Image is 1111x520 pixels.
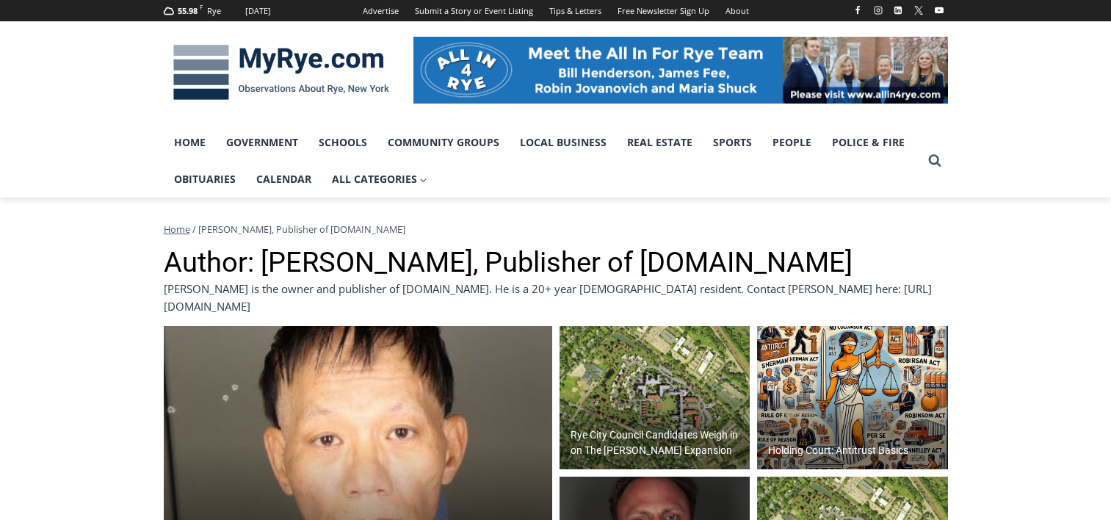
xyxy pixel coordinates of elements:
[560,326,750,470] img: (PHOTO: Illustrative plan of The Osborn's proposed site plan from the July 10, 2025 planning comm...
[757,326,948,470] a: Holding Court: Antitrust Basics
[757,326,948,470] img: Holding Court Anti Trust Basics Illustration DALLE 2025-10-14
[822,124,915,161] a: Police & Fire
[560,326,750,470] a: Rye City Council Candidates Weigh in on The [PERSON_NAME] Expansion
[617,124,703,161] a: Real Estate
[207,4,221,18] div: Rye
[164,280,948,315] div: [PERSON_NAME] is the owner and publisher of [DOMAIN_NAME]. He is a 20+ year [DEMOGRAPHIC_DATA] re...
[216,124,308,161] a: Government
[198,223,405,236] span: [PERSON_NAME], Publisher of [DOMAIN_NAME]
[332,171,427,187] span: All Categories
[245,4,271,18] div: [DATE]
[164,124,216,161] a: Home
[164,124,922,198] nav: Primary Navigation
[910,1,927,19] a: X
[869,1,887,19] a: Instagram
[192,223,196,236] span: /
[164,35,399,111] img: MyRye.com
[703,124,762,161] a: Sports
[930,1,948,19] a: YouTube
[164,246,948,280] h1: Author: [PERSON_NAME], Publisher of [DOMAIN_NAME]
[164,223,190,236] a: Home
[413,37,948,103] img: All in for Rye
[768,443,908,458] h2: Holding Court: Antitrust Basics
[178,5,198,16] span: 55.98
[246,161,322,198] a: Calendar
[922,148,948,174] button: View Search Form
[377,124,510,161] a: Community Groups
[571,427,747,458] h2: Rye City Council Candidates Weigh in on The [PERSON_NAME] Expansion
[200,3,203,11] span: F
[322,161,438,198] a: All Categories
[510,124,617,161] a: Local Business
[889,1,907,19] a: Linkedin
[164,161,246,198] a: Obituaries
[849,1,866,19] a: Facebook
[762,124,822,161] a: People
[308,124,377,161] a: Schools
[164,222,948,236] nav: Breadcrumbs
